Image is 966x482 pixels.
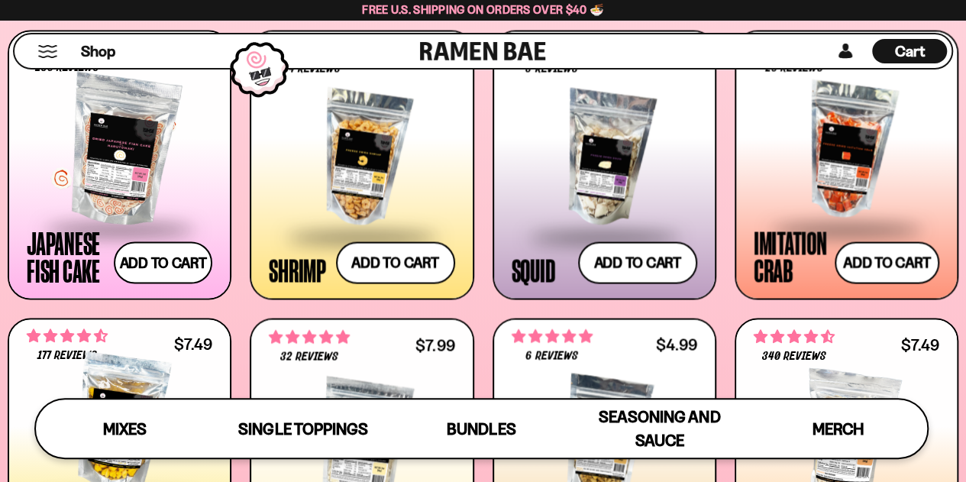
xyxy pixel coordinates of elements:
[37,45,58,58] button: Mobile Menu Trigger
[570,400,748,458] a: Seasoning and Sauce
[114,241,212,283] button: Add to cart
[578,241,697,283] button: Add to cart
[81,39,115,63] a: Shop
[362,2,604,17] span: Free U.S. Shipping on Orders over $40 🍜
[599,407,720,450] span: Seasoning and Sauce
[735,30,958,299] a: 4.88 stars 25 reviews $11.99 Imitation Crab Add to cart
[762,350,826,362] span: 340 reviews
[269,327,350,347] span: 4.78 stars
[280,351,338,363] span: 32 reviews
[250,30,473,299] a: 4.90 stars 104 reviews $13.99 Shrimp Add to cart
[754,326,835,346] span: 4.53 stars
[901,337,939,351] div: $7.49
[812,419,863,438] span: Merch
[36,400,214,458] a: Mixes
[895,42,925,60] span: Cart
[336,241,455,283] button: Add to cart
[754,228,827,283] div: Imitation Crab
[415,338,454,352] div: $7.99
[493,30,716,299] a: 4.75 stars 8 reviews $11.99 Squid Add to cart
[525,350,577,362] span: 6 reviews
[27,228,106,283] div: Japanese Fish Cake
[656,337,697,351] div: $4.99
[512,256,555,283] div: Squid
[27,325,108,345] span: 4.71 stars
[174,336,212,351] div: $7.49
[214,400,392,458] a: Single Toppings
[447,419,515,438] span: Bundles
[835,241,940,283] button: Add to cart
[748,400,926,458] a: Merch
[872,34,947,68] div: Cart
[393,400,570,458] a: Bundles
[512,326,593,346] span: 5.00 stars
[103,419,147,438] span: Mixes
[269,256,326,283] div: Shrimp
[81,41,115,62] span: Shop
[8,30,231,299] a: 4.77 stars 230 reviews $9.99 Japanese Fish Cake Add to cart
[238,419,367,438] span: Single Toppings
